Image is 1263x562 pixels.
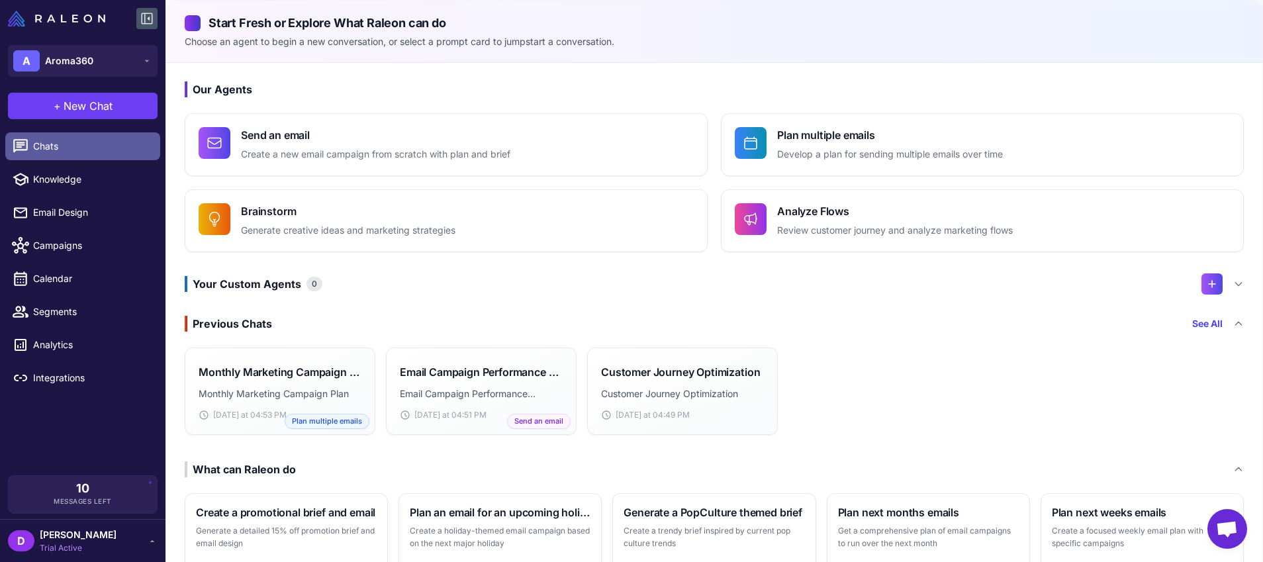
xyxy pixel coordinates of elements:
span: Analytics [33,338,150,352]
p: Email Campaign Performance Analysis [400,387,563,401]
div: [DATE] at 04:49 PM [601,409,764,421]
p: Create a trendy brief inspired by current pop culture trends [624,524,804,550]
h4: Analyze Flows [777,203,1013,219]
a: Chats [5,132,160,160]
h4: Plan multiple emails [777,127,1003,143]
p: Monthly Marketing Campaign Plan [199,387,361,401]
span: Plan multiple emails [285,414,369,429]
p: Choose an agent to begin a new conversation, or select a prompt card to jumpstart a conversation. [185,34,1244,49]
a: Analytics [5,331,160,359]
div: A [13,50,40,71]
span: Calendar [33,271,150,286]
p: Review customer journey and analyze marketing flows [777,223,1013,238]
span: Trial Active [40,542,117,554]
h3: Customer Journey Optimization [601,364,760,380]
a: Segments [5,298,160,326]
a: Campaigns [5,232,160,259]
h3: Generate a PopCulture themed brief [624,504,804,520]
p: Create a focused weekly email plan with specific campaigns [1052,524,1233,550]
p: Customer Journey Optimization [601,387,764,401]
span: New Chat [64,98,113,114]
button: Plan multiple emailsDevelop a plan for sending multiple emails over time [721,113,1244,176]
p: Create a holiday-themed email campaign based on the next major holiday [410,524,590,550]
span: 0 [306,277,322,291]
h2: Start Fresh or Explore What Raleon can do [185,14,1244,32]
div: [DATE] at 04:51 PM [400,409,563,421]
a: Integrations [5,364,160,392]
p: Develop a plan for sending multiple emails over time [777,147,1003,162]
img: Raleon Logo [8,11,105,26]
div: [DATE] at 04:53 PM [199,409,361,421]
p: Generate a detailed 15% off promotion brief and email design [196,524,377,550]
a: Email Design [5,199,160,226]
div: Previous Chats [185,316,272,332]
p: Create a new email campaign from scratch with plan and brief [241,147,510,162]
h3: Plan an email for an upcoming holiday [410,504,590,520]
button: AAroma360 [8,45,158,77]
a: Calendar [5,265,160,293]
a: Raleon Logo [8,11,111,26]
a: See All [1192,316,1223,331]
a: Knowledge [5,165,160,193]
h4: Send an email [241,127,510,143]
span: Knowledge [33,172,150,187]
p: Generate creative ideas and marketing strategies [241,223,455,238]
span: Segments [33,304,150,319]
span: Campaigns [33,238,150,253]
span: [PERSON_NAME] [40,528,117,542]
span: Chats [33,139,150,154]
h3: Plan next months emails [838,504,1019,520]
span: + [54,98,61,114]
span: 10 [76,483,89,494]
h3: Create a promotional brief and email [196,504,377,520]
h3: Monthly Marketing Campaign Plan [199,364,361,380]
button: Send an emailCreate a new email campaign from scratch with plan and brief [185,113,708,176]
div: Open chat [1207,509,1247,549]
div: What can Raleon do [185,461,296,477]
span: Messages Left [54,496,112,506]
span: Aroma360 [45,54,93,68]
button: +New Chat [8,93,158,119]
button: Analyze FlowsReview customer journey and analyze marketing flows [721,189,1244,252]
button: BrainstormGenerate creative ideas and marketing strategies [185,189,708,252]
h3: Email Campaign Performance Analysis [400,364,563,380]
h3: Plan next weeks emails [1052,504,1233,520]
h4: Brainstorm [241,203,455,219]
h3: Our Agents [185,81,1244,97]
div: D [8,530,34,551]
span: Integrations [33,371,150,385]
span: Email Design [33,205,150,220]
p: Get a comprehensive plan of email campaigns to run over the next month [838,524,1019,550]
span: Send an email [507,414,571,429]
h3: Your Custom Agents [185,276,322,292]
